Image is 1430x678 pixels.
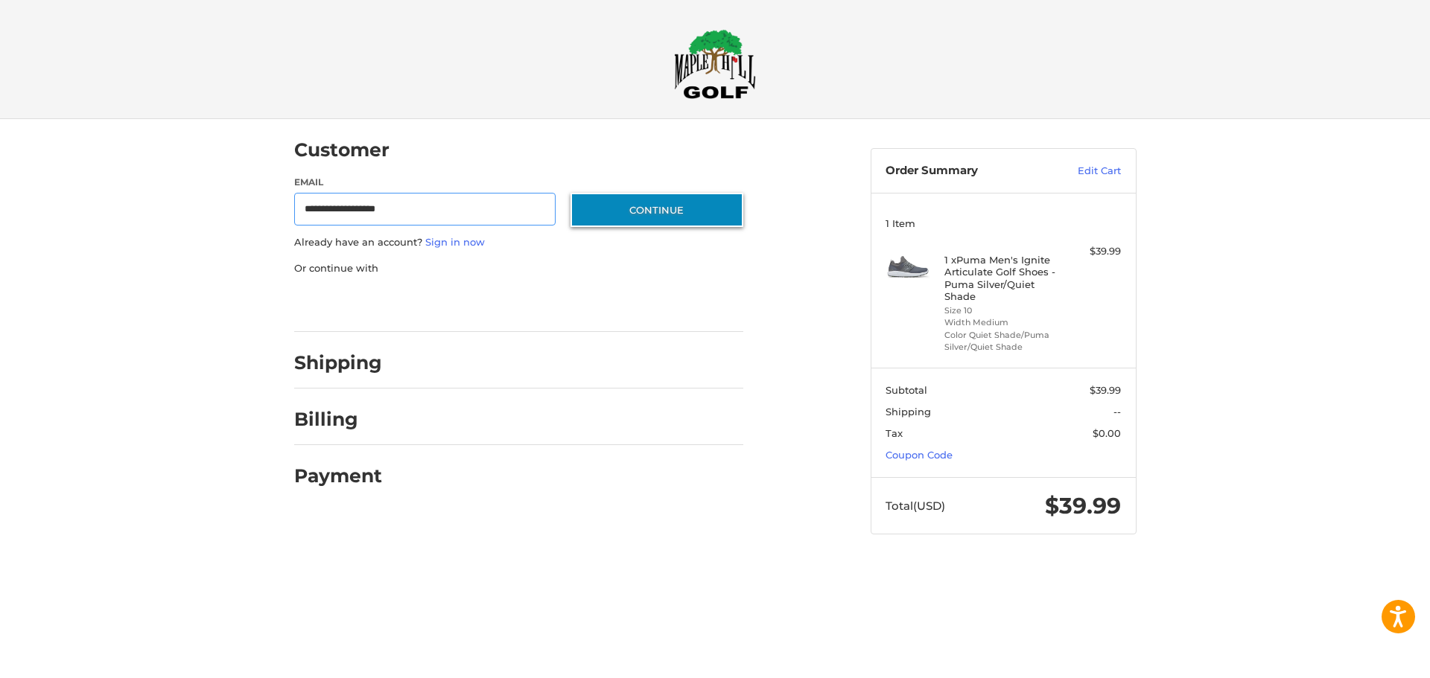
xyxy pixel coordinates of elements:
h3: Order Summary [886,164,1046,179]
p: Already have an account? [294,235,743,250]
span: -- [1113,406,1121,418]
iframe: PayPal-venmo [541,290,653,317]
h2: Customer [294,138,390,161]
span: Total (USD) [886,499,945,513]
span: Subtotal [886,384,927,396]
iframe: PayPal-paypal [289,290,401,317]
h4: 1 x Puma Men's Ignite Articulate Golf Shoes - Puma Silver/Quiet Shade [944,254,1058,302]
h2: Billing [294,408,381,431]
h2: Payment [294,464,382,487]
a: Coupon Code [886,449,953,461]
a: Sign in now [425,236,485,248]
span: $39.99 [1090,384,1121,396]
h2: Shipping [294,351,382,374]
li: Size 10 [944,304,1058,317]
span: Shipping [886,406,931,418]
li: Color Quiet Shade/Puma Silver/Quiet Shade [944,329,1058,354]
span: $0.00 [1093,427,1121,439]
span: $39.99 [1045,492,1121,519]
label: Email [294,176,556,189]
button: Continue [571,193,743,227]
div: $39.99 [1062,244,1121,259]
li: Width Medium [944,316,1058,329]
span: Tax [886,427,903,439]
img: Maple Hill Golf [674,29,756,99]
h3: 1 Item [886,217,1121,229]
iframe: PayPal-paylater [416,290,527,317]
p: Or continue with [294,261,743,276]
a: Edit Cart [1046,164,1121,179]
